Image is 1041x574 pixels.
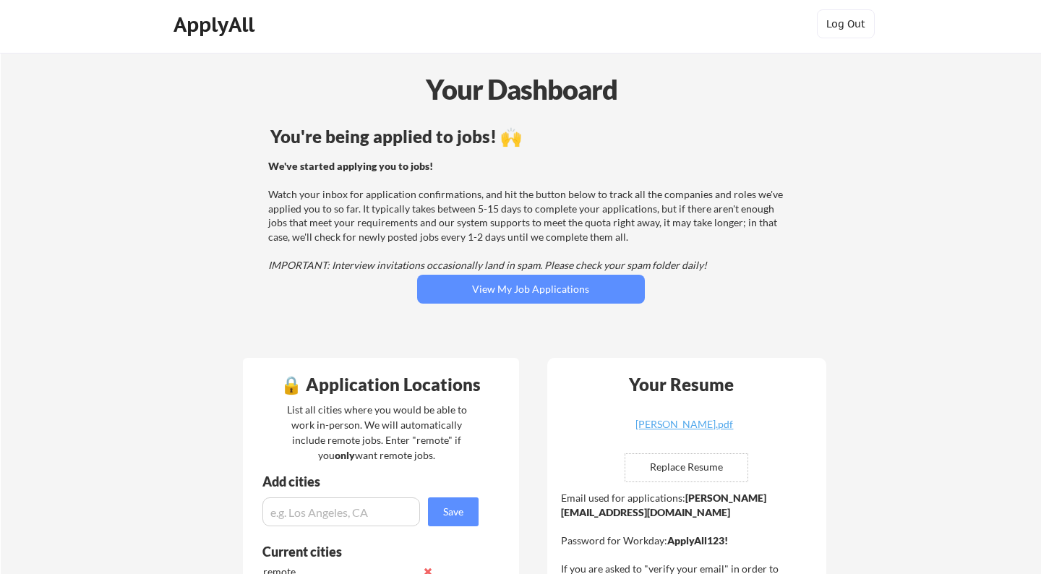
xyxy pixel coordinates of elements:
[262,475,482,488] div: Add cities
[1,69,1041,110] div: Your Dashboard
[817,9,875,38] button: Log Out
[599,419,771,442] a: [PERSON_NAME].pdf
[278,402,476,463] div: List all cities where you would be able to work in-person. We will automatically include remote j...
[417,275,645,304] button: View My Job Applications
[599,419,771,429] div: [PERSON_NAME].pdf
[270,128,792,145] div: You're being applied to jobs! 🙌
[268,259,707,271] em: IMPORTANT: Interview invitations occasionally land in spam. Please check your spam folder daily!
[667,534,728,547] strong: ApplyAll123!
[610,376,753,393] div: Your Resume
[262,545,463,558] div: Current cities
[335,449,355,461] strong: only
[561,492,766,518] strong: [PERSON_NAME][EMAIL_ADDRESS][DOMAIN_NAME]
[262,497,420,526] input: e.g. Los Angeles, CA
[247,376,515,393] div: 🔒 Application Locations
[268,159,789,273] div: Watch your inbox for application confirmations, and hit the button below to track all the compani...
[428,497,479,526] button: Save
[173,12,259,37] div: ApplyAll
[268,160,433,172] strong: We've started applying you to jobs!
